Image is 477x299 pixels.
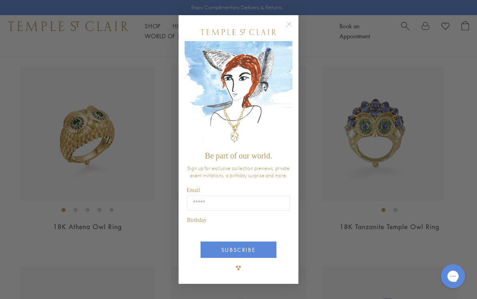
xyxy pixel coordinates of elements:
button: Close dialog [288,23,298,33]
input: Email [187,196,290,211]
img: Temple St. Clair [201,29,276,35]
span: Birthday [187,217,207,223]
span: Email [187,187,200,193]
span: Sign up for exclusive collection previews, private event invitations, a birthday surprise and more. [187,164,290,179]
span: Be part of our world. [205,151,272,160]
button: SUBSCRIBE [201,242,276,258]
iframe: Gorgias live chat messenger [437,261,469,291]
img: TSC [231,260,246,276]
img: c4a9eb12-d91a-4d4a-8ee0-386386f4f338.jpeg [185,41,292,148]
